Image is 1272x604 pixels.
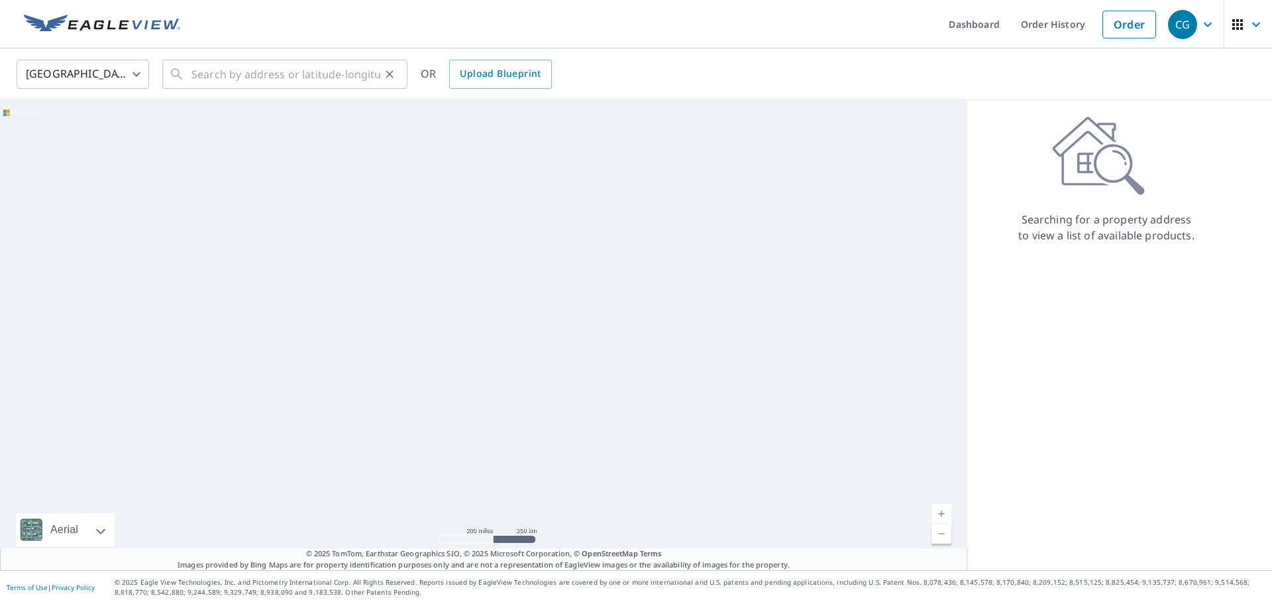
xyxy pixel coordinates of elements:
[115,577,1265,597] p: © 2025 Eagle View Technologies, Inc. and Pictometry International Corp. All Rights Reserved. Repo...
[931,524,951,544] a: Current Level 5, Zoom Out
[582,548,637,558] a: OpenStreetMap
[931,504,951,524] a: Current Level 5, Zoom In
[1102,11,1156,38] a: Order
[306,548,662,560] span: © 2025 TomTom, Earthstar Geographics SIO, © 2025 Microsoft Corporation, ©
[1018,211,1195,243] p: Searching for a property address to view a list of available products.
[449,60,551,89] a: Upload Blueprint
[17,56,149,93] div: [GEOGRAPHIC_DATA]
[191,56,380,93] input: Search by address or latitude-longitude
[421,60,552,89] div: OR
[640,548,662,558] a: Terms
[46,513,82,546] div: Aerial
[460,66,541,82] span: Upload Blueprint
[7,583,48,592] a: Terms of Use
[24,15,180,34] img: EV Logo
[380,65,399,84] button: Clear
[52,583,95,592] a: Privacy Policy
[1168,10,1197,39] div: CG
[7,583,95,591] p: |
[16,513,115,546] div: Aerial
